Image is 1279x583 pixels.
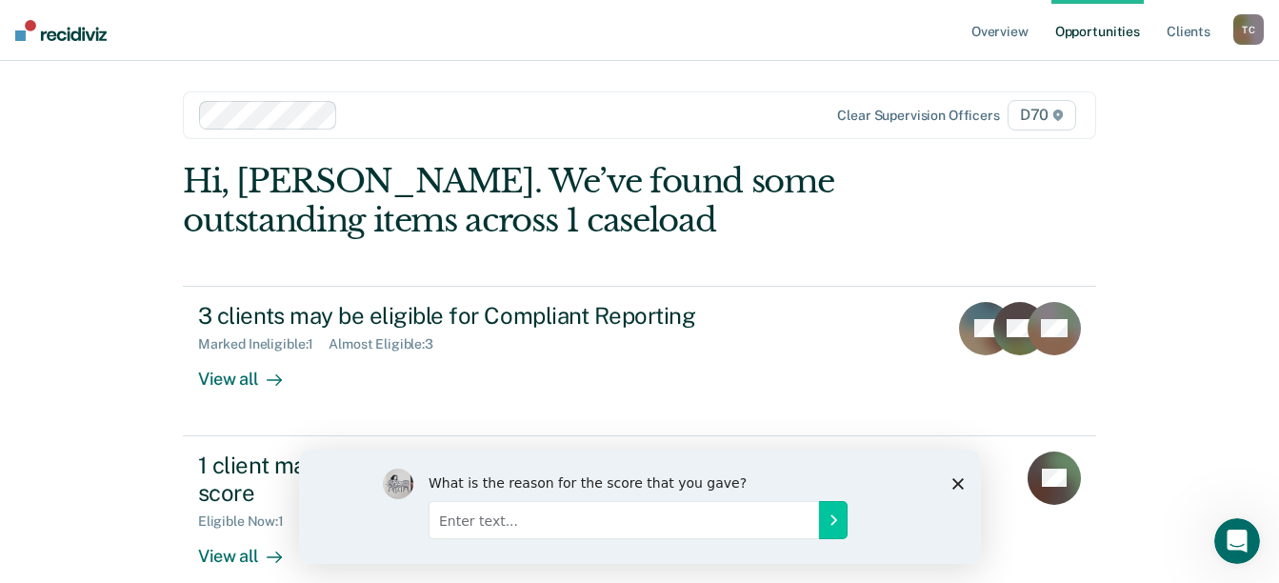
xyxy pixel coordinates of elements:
[183,286,1096,436] a: 3 clients may be eligible for Compliant ReportingMarked Ineligible:1Almost Eligible:3View all
[329,336,449,352] div: Almost Eligible : 3
[198,336,329,352] div: Marked Ineligible : 1
[198,352,305,390] div: View all
[1008,100,1076,131] span: D70
[1233,14,1264,45] div: T C
[837,108,999,124] div: Clear supervision officers
[299,450,981,564] iframe: Survey by Kim from Recidiviz
[1233,14,1264,45] button: TC
[183,162,913,240] div: Hi, [PERSON_NAME]. We’ve found some outstanding items across 1 caseload
[198,513,299,530] div: Eligible Now : 1
[198,302,867,330] div: 3 clients may be eligible for Compliant Reporting
[1214,518,1260,564] iframe: Intercom live chat
[15,20,107,41] img: Recidiviz
[198,452,867,507] div: 1 client may be supervised at a higher level than their latest risk score
[198,530,305,567] div: View all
